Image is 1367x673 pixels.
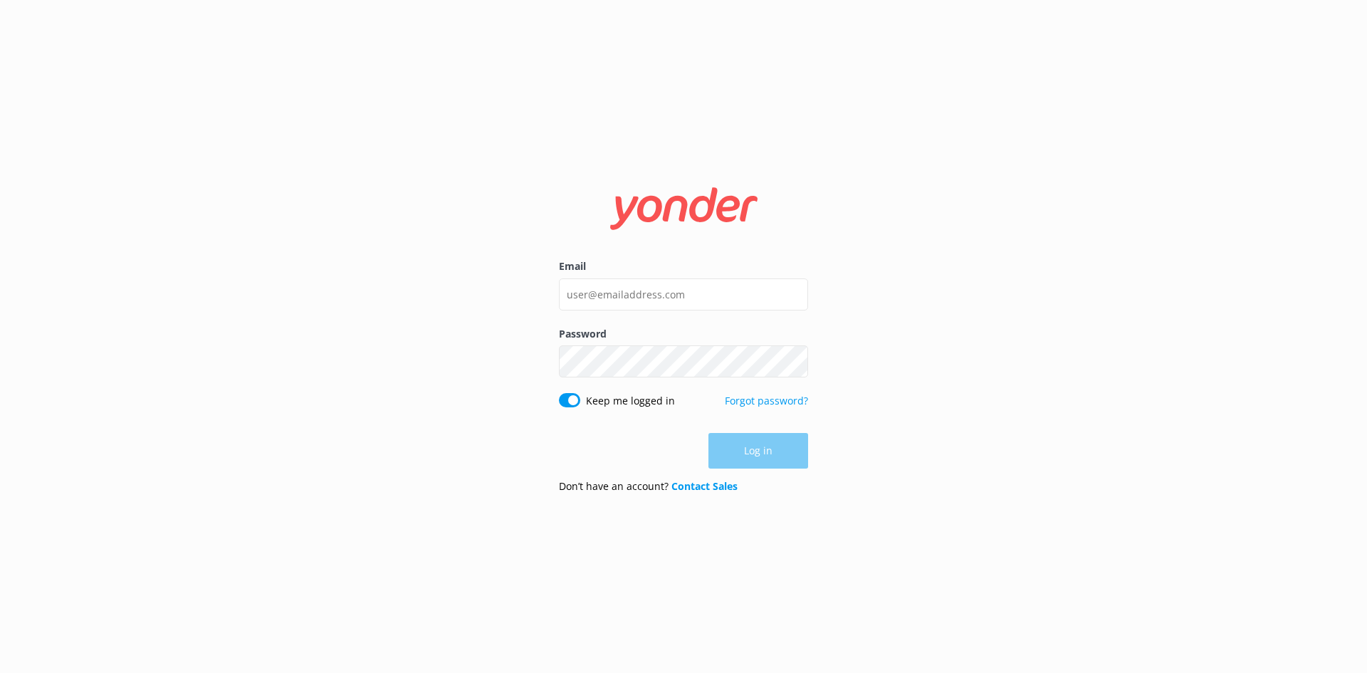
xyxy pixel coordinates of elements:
[780,348,808,376] button: Show password
[725,394,808,407] a: Forgot password?
[586,393,675,409] label: Keep me logged in
[559,278,808,311] input: user@emailaddress.com
[559,479,738,494] p: Don’t have an account?
[671,479,738,493] a: Contact Sales
[559,326,808,342] label: Password
[559,259,808,274] label: Email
